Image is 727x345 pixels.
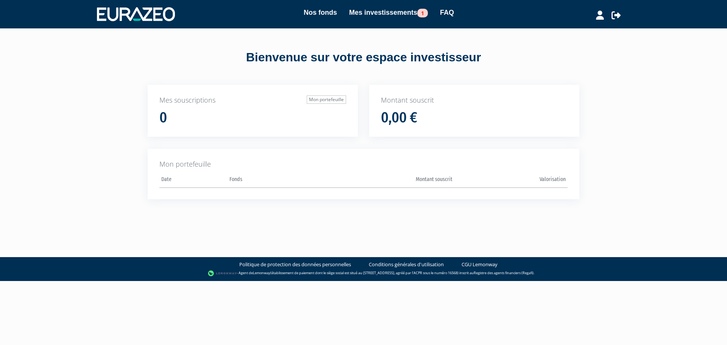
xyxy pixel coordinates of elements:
[97,7,175,21] img: 1732889491-logotype_eurazeo_blanc_rvb.png
[239,261,351,268] a: Politique de protection des données personnelles
[381,95,568,105] p: Montant souscrit
[253,271,270,276] a: Lemonway
[159,110,167,126] h1: 0
[159,95,346,105] p: Mes souscriptions
[159,174,228,188] th: Date
[341,174,454,188] th: Montant souscrit
[454,174,568,188] th: Valorisation
[381,110,417,126] h1: 0,00 €
[304,7,337,18] a: Nos fonds
[131,49,596,66] div: Bienvenue sur votre espace investisseur
[417,9,428,17] span: 1
[462,261,498,268] a: CGU Lemonway
[208,270,237,277] img: logo-lemonway.png
[307,95,346,104] a: Mon portefeuille
[8,270,719,277] div: - Agent de (établissement de paiement dont le siège social est situé au [STREET_ADDRESS], agréé p...
[369,261,444,268] a: Conditions générales d'utilisation
[159,159,568,169] p: Mon portefeuille
[440,7,454,18] a: FAQ
[228,174,341,188] th: Fonds
[474,271,534,276] a: Registre des agents financiers (Regafi)
[349,7,428,18] a: Mes investissements1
